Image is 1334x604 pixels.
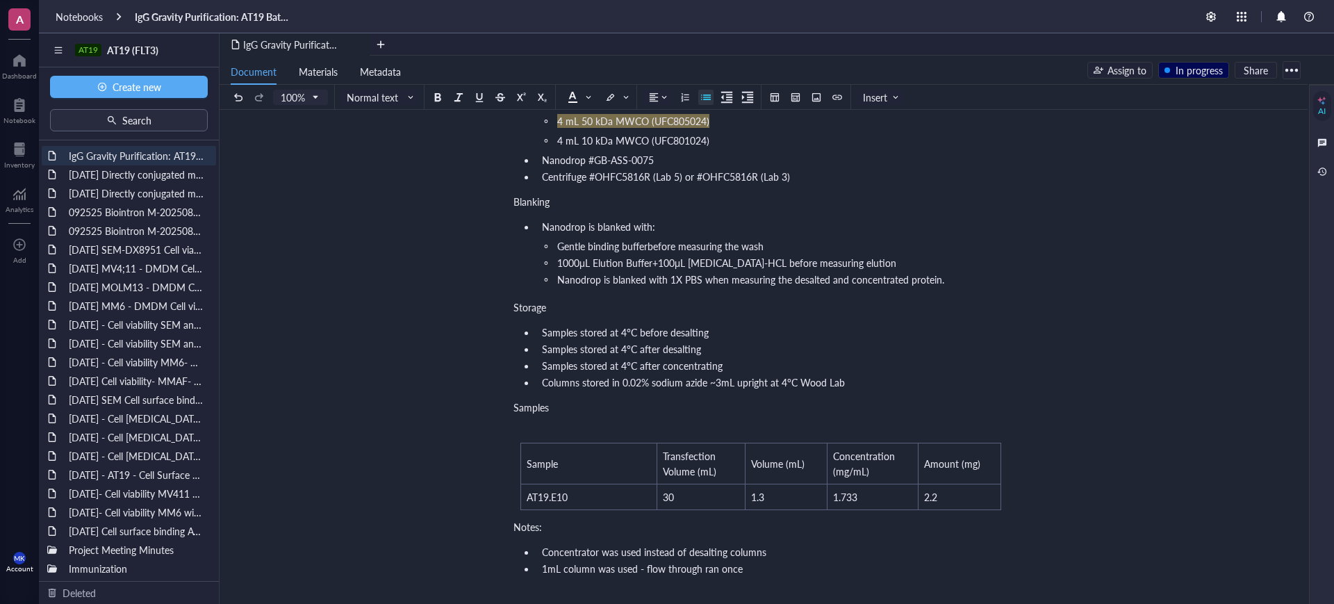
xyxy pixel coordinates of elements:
div: [DATE] SEM-DX8951 Cell viability [63,240,211,259]
div: [DATE] - Cell [MEDICAL_DATA]- MOLM-13 (AML cell line) [63,409,211,428]
div: In progress [1176,63,1223,78]
span: Blanking [513,195,550,209]
span: Share [1244,64,1268,76]
div: AT19 [79,45,98,55]
span: Insert [863,91,900,104]
span: Nanodrop is blanked with: [542,220,655,234]
div: [DATE] - AT19 - Cell Surface Binding assay on hFLT3 Transfected [MEDICAL_DATA] Cells (24 hours) [63,465,211,484]
div: [DATE]- Cell viability MM6 with and without IgG Blocking - DX8951 [63,503,211,522]
span: Gentle binding bufferbefore measuring the wash [557,239,764,253]
span: Materials [299,65,338,79]
span: Storage [513,300,546,314]
span: Samples stored at 4°C after desalting [542,342,701,356]
a: Notebooks [56,10,103,23]
span: Columns stored in 0.02% sodium azide ~3mL upright at 4°C Wood Lab [542,375,845,389]
a: IgG Gravity Purification: AT19 Batch #092725 [135,10,292,23]
div: [DATE] - Cell viability SEM and [GEOGRAPHIC_DATA]; 411- DMDM [63,334,211,353]
span: Sample [527,457,558,471]
span: 1000μL Elution Buffer+100μL [MEDICAL_DATA]-HCL before measuring elution [557,256,896,270]
button: Share [1235,62,1277,79]
div: [DATE] MOLM13 - DMDM Cell viability [63,277,211,297]
span: 4 mL 10 kDa MWCO (UFC801024) [557,133,709,147]
span: Nanodrop #GB-ASS-0075 [542,153,654,167]
div: [DATE] MV4;11 - DMDM Cell viability [63,259,211,278]
span: Samples stored at 4°C after concentrating [542,359,723,373]
span: Amount (mg) [924,457,980,471]
span: Search [122,115,151,126]
span: 1mL column was used - flow through ran once [542,562,743,576]
div: [DATE]- Cell viability MV411 with and without IgG Blocking - DX8951 [63,484,211,503]
span: Concentrator was used instead of desalting columns [542,545,766,559]
div: Add [13,256,26,264]
div: [DATE] - Cell [MEDICAL_DATA]- MOLM-13 (AML cell line) [63,427,211,447]
span: Notes: [513,520,542,534]
span: 4 mL 50 kDa MWCO (UFC805024) [557,114,709,128]
span: Create new [113,81,161,92]
a: Analytics [6,183,33,213]
button: Create new [50,76,208,98]
span: Concentration (mg/mL) [833,449,898,478]
span: A [16,10,24,28]
span: Centrifuge #OHFC5816R (Lab 5) or #OHFC5816R (Lab 3) [542,170,790,183]
span: Transfection Volume (mL) [663,449,718,478]
span: Normal text [347,91,415,104]
span: MK [14,554,25,562]
span: Volume (mL) [751,457,805,471]
span: AT19.E10 [527,490,568,504]
div: [DATE] Directly conjugated mc-GGFG-DXD MV4;11 - SEM and MM6 cell lines- Biointron mAbs directrly ... [63,165,211,184]
div: [DATE] Cell surface binding AT19 on SEM, RS411 and MV411 cell line [63,521,211,541]
div: [DATE] Cell viability- MMAF- SEM and MV4,11 [63,371,211,391]
a: Dashboard [2,49,37,80]
span: 100% [281,91,318,104]
div: AI [1318,106,1326,117]
button: Search [50,109,208,131]
div: Project Meeting Minutes [63,540,211,560]
div: [DATE] MM6 - DMDM Cell viability [63,296,211,316]
span: 30 [663,490,674,504]
div: Notebook [3,116,35,124]
span: 2.2 [924,490,937,504]
span: Document [231,65,277,79]
span: Samples [513,400,549,414]
div: [DATE] Directly conjugated mc-GGFG-DXd - Cell [MEDICAL_DATA]-MOML13 and RS411 cell lines- Biointr... [63,183,211,203]
div: Dashboard [2,72,37,80]
div: [DATE] - Cell viability MM6- MMAF [63,352,211,372]
div: Immunization [63,559,211,578]
span: AT19 (FLT3) [107,43,158,57]
div: [DATE] - Cell [MEDICAL_DATA]- MV4,11 (AML cell line) [63,446,211,466]
a: Inventory [4,138,35,169]
span: 1.3 [751,490,764,504]
div: [DATE] - Cell viability SEM and RS; 411- DMDM with Fc block (needs to be completed) [63,315,211,334]
div: Deleted [63,585,96,601]
div: 092525 Biointron M-202508132759 [63,221,211,240]
span: 1.733 [833,490,857,504]
div: Analytics [6,205,33,213]
div: [DATE] SEM Cell surface binding [63,390,211,409]
div: Account [6,564,33,573]
a: Notebook [3,94,35,124]
div: 092525 Biointron M-202508133026 [63,202,211,222]
div: Inventory [4,161,35,169]
div: In Vitro Screening and Characterization [63,578,211,597]
span: Nanodrop is blanked with 1X PBS when measuring the desalted and concentrated protein. [557,272,944,286]
div: Assign to [1107,63,1146,78]
span: Metadata [360,65,401,79]
div: IgG Gravity Purification: AT19 Batch #092725 [63,146,211,165]
span: Samples stored at 4°C before desalting [542,325,709,339]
